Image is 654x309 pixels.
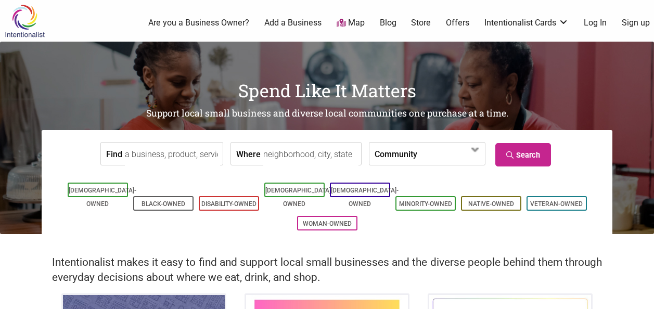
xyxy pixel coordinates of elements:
[375,143,417,165] label: Community
[484,17,569,29] a: Intentionalist Cards
[446,17,469,29] a: Offers
[265,187,333,208] a: [DEMOGRAPHIC_DATA]-Owned
[148,17,249,29] a: Are you a Business Owner?
[236,143,261,165] label: Where
[201,200,257,208] a: Disability-Owned
[331,187,399,208] a: [DEMOGRAPHIC_DATA]-Owned
[303,220,352,227] a: Woman-Owned
[380,17,396,29] a: Blog
[411,17,431,29] a: Store
[622,17,650,29] a: Sign up
[495,143,551,166] a: Search
[69,187,136,208] a: [DEMOGRAPHIC_DATA]-Owned
[263,143,358,166] input: neighborhood, city, state
[468,200,514,208] a: Native-Owned
[399,200,452,208] a: Minority-Owned
[142,200,185,208] a: Black-Owned
[125,143,220,166] input: a business, product, service
[264,17,322,29] a: Add a Business
[530,200,583,208] a: Veteran-Owned
[106,143,122,165] label: Find
[337,17,365,29] a: Map
[52,255,602,285] h2: Intentionalist makes it easy to find and support local small businesses and the diverse people be...
[584,17,607,29] a: Log In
